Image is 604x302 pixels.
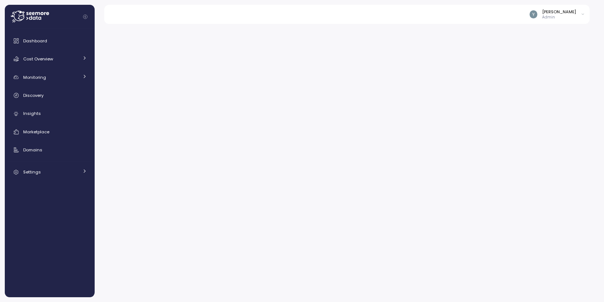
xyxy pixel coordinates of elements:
button: Collapse navigation [81,14,90,20]
a: Settings [8,165,92,179]
span: Insights [23,110,41,116]
span: Dashboard [23,38,47,44]
span: Settings [23,169,41,175]
a: Monitoring [8,70,92,85]
span: Monitoring [23,74,46,80]
span: Domains [23,147,42,153]
a: Domains [8,143,92,157]
a: Dashboard [8,34,92,48]
p: Admin [542,15,576,20]
div: [PERSON_NAME] [542,9,576,15]
span: Discovery [23,92,43,98]
a: Insights [8,106,92,121]
span: Cost Overview [23,56,53,62]
img: ACg8ocKvqwnLMA34EL5-0z6HW-15kcrLxT5Mmx2M21tMPLYJnykyAQ=s96-c [530,10,537,18]
a: Marketplace [8,124,92,139]
a: Discovery [8,88,92,103]
a: Cost Overview [8,52,92,66]
span: Marketplace [23,129,49,135]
